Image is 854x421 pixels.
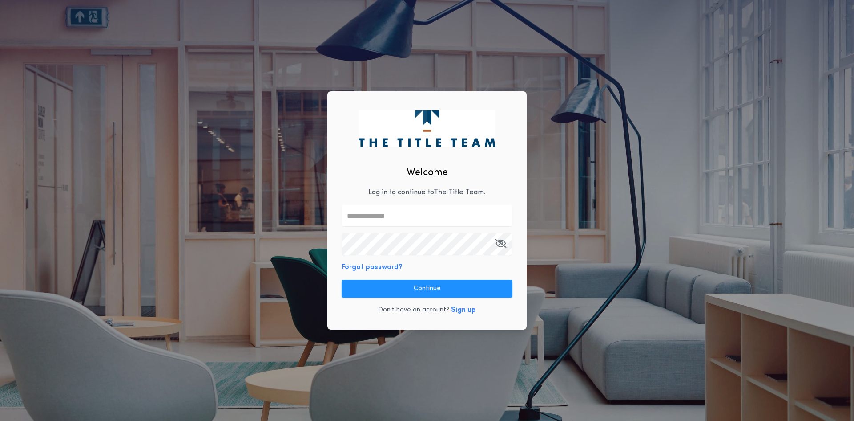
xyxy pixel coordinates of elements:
button: Continue [342,280,512,298]
p: Log in to continue to The Title Team . [368,187,486,198]
p: Don't have an account? [378,306,449,315]
img: logo [359,110,495,147]
button: Sign up [451,305,476,315]
h2: Welcome [407,165,448,180]
button: Forgot password? [342,262,403,273]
